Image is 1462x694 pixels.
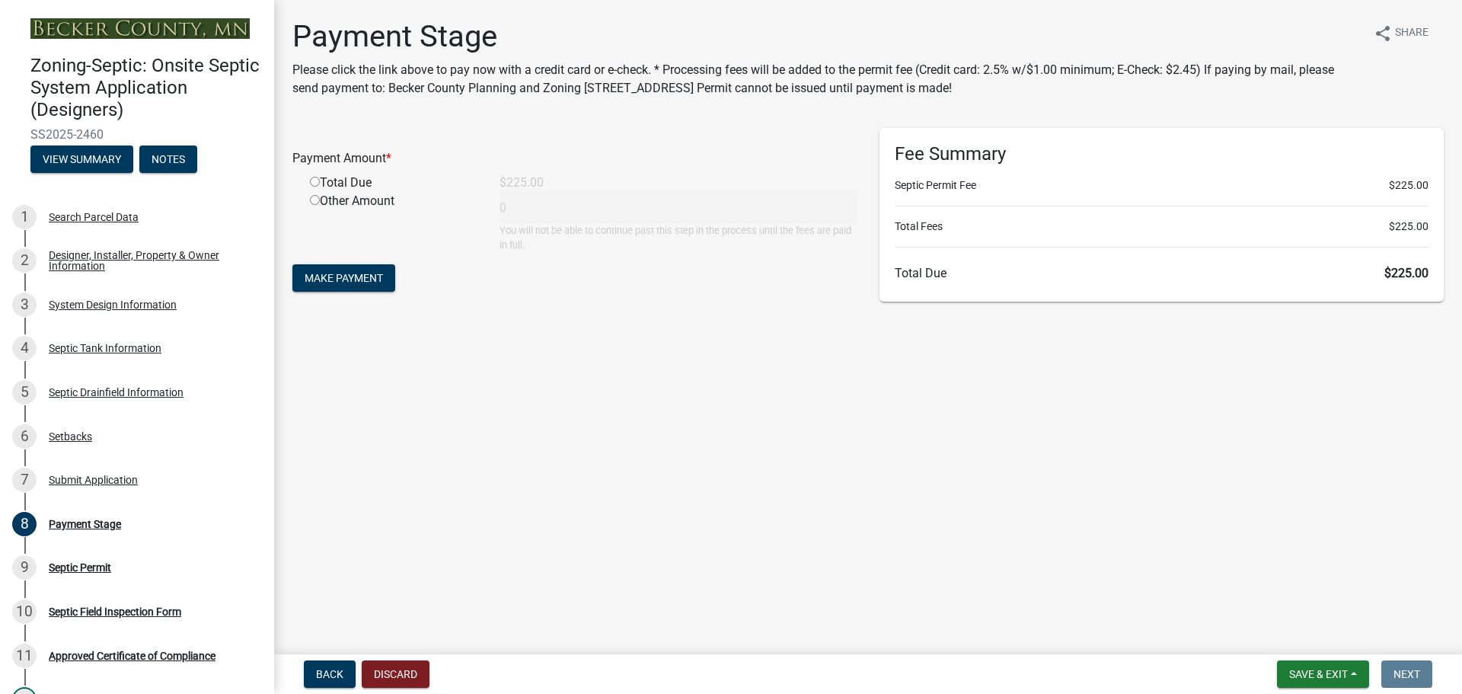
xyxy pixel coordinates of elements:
div: Search Parcel Data [49,212,139,222]
div: 5 [12,380,37,405]
div: Payment Stage [49,519,121,529]
button: Save & Exit [1277,660,1369,688]
div: 4 [12,336,37,360]
button: Back [304,660,356,688]
div: Setbacks [49,431,92,442]
span: $225.00 [1389,177,1428,193]
span: Save & Exit [1289,668,1348,680]
div: 6 [12,424,37,449]
div: 3 [12,293,37,317]
div: Payment Amount [281,149,868,168]
div: Septic Drainfield Information [49,387,184,398]
p: Please click the link above to pay now with a credit card or e-check. * Processing fees will be a... [292,61,1361,98]
div: 8 [12,512,37,536]
button: View Summary [30,146,133,173]
h1: Payment Stage [292,18,1361,55]
div: Designer, Installer, Property & Owner Information [49,250,250,271]
span: $225.00 [1389,219,1428,235]
wm-modal-confirm: Summary [30,154,133,166]
i: share [1374,24,1392,43]
div: Submit Application [49,475,138,485]
div: Septic Field Inspection Form [49,606,181,617]
div: 1 [12,205,37,229]
div: 7 [12,468,37,492]
span: $225.00 [1384,266,1428,280]
div: 10 [12,600,37,624]
li: Septic Permit Fee [895,177,1428,193]
div: Other Amount [298,192,488,252]
div: 2 [12,248,37,273]
span: SS2025-2460 [30,127,244,142]
h6: Fee Summary [895,143,1428,165]
div: Septic Permit [49,562,111,573]
div: Approved Certificate of Compliance [49,651,215,661]
div: Total Due [298,174,488,192]
div: Septic Tank Information [49,343,161,353]
h4: Zoning-Septic: Onsite Septic System Application (Designers) [30,55,262,120]
button: Next [1381,660,1432,688]
div: System Design Information [49,299,177,310]
h6: Total Due [895,266,1428,280]
img: Becker County, Minnesota [30,18,250,39]
button: shareShare [1361,18,1441,48]
span: Make Payment [305,272,383,284]
span: Share [1395,24,1428,43]
wm-modal-confirm: Notes [139,154,197,166]
button: Notes [139,146,197,173]
button: Discard [362,660,429,688]
div: 9 [12,555,37,580]
span: Back [316,668,343,680]
li: Total Fees [895,219,1428,235]
span: Next [1393,668,1420,680]
button: Make Payment [292,264,395,292]
div: 11 [12,644,37,668]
